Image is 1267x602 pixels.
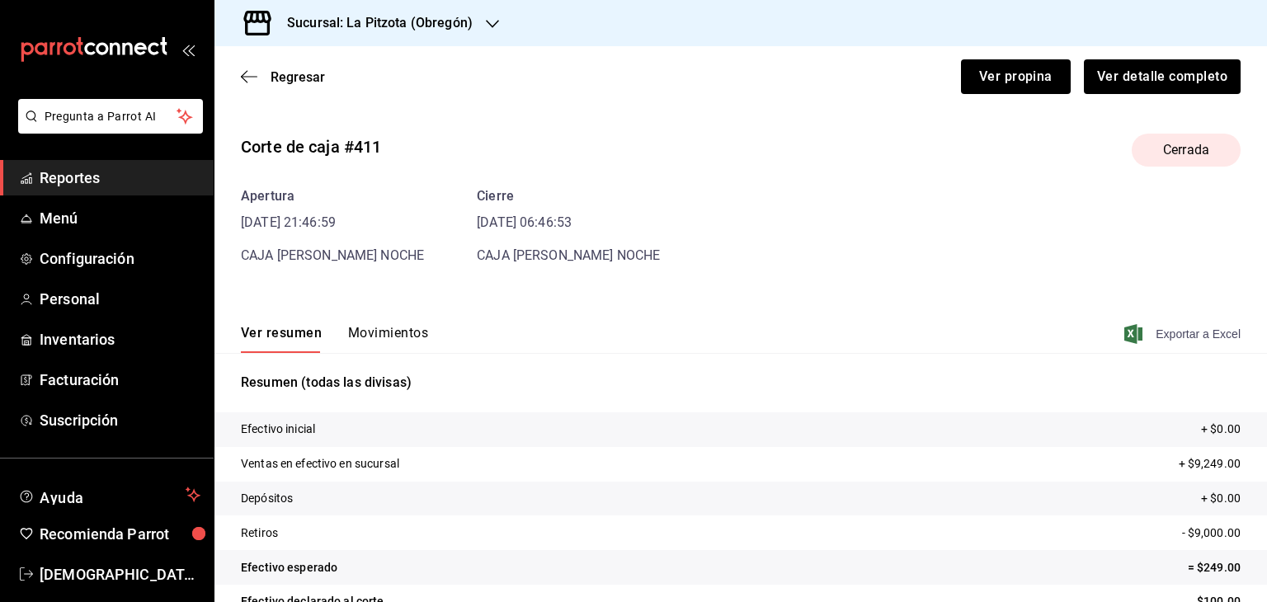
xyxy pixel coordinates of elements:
[40,207,200,229] span: Menú
[961,59,1071,94] button: Ver propina
[241,213,424,233] time: [DATE] 21:46:59
[241,490,293,507] p: Depósitos
[241,69,325,85] button: Regresar
[40,288,200,310] span: Personal
[40,247,200,270] span: Configuración
[40,563,200,586] span: [DEMOGRAPHIC_DATA][PERSON_NAME]
[40,328,200,350] span: Inventarios
[18,99,203,134] button: Pregunta a Parrot AI
[241,524,278,542] p: Retiros
[241,325,428,353] div: navigation tabs
[40,523,200,545] span: Recomienda Parrot
[348,325,428,353] button: Movimientos
[241,325,322,353] button: Ver resumen
[241,186,424,206] div: Apertura
[477,186,660,206] div: Cierre
[1153,140,1219,160] span: Cerrada
[1201,490,1241,507] p: + $0.00
[241,559,337,576] p: Efectivo esperado
[12,120,203,137] a: Pregunta a Parrot AI
[477,213,660,233] time: [DATE] 06:46:53
[241,134,381,159] div: Corte de caja #411
[40,409,200,431] span: Suscripción
[45,108,177,125] span: Pregunta a Parrot AI
[241,455,399,473] p: Ventas en efectivo en sucursal
[1201,421,1241,438] p: + $0.00
[1084,59,1241,94] button: Ver detalle completo
[271,69,325,85] span: Regresar
[241,421,315,438] p: Efectivo inicial
[241,247,424,263] span: CAJA [PERSON_NAME] NOCHE
[1182,524,1241,542] p: - $9,000.00
[1179,455,1241,473] p: + $9,249.00
[40,369,200,391] span: Facturación
[274,13,473,33] h3: Sucursal: La Pitzota (Obregón)
[1188,559,1241,576] p: = $249.00
[181,43,195,56] button: open_drawer_menu
[1128,324,1241,344] button: Exportar a Excel
[241,373,1241,393] p: Resumen (todas las divisas)
[477,247,660,263] span: CAJA [PERSON_NAME] NOCHE
[40,167,200,189] span: Reportes
[40,485,179,505] span: Ayuda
